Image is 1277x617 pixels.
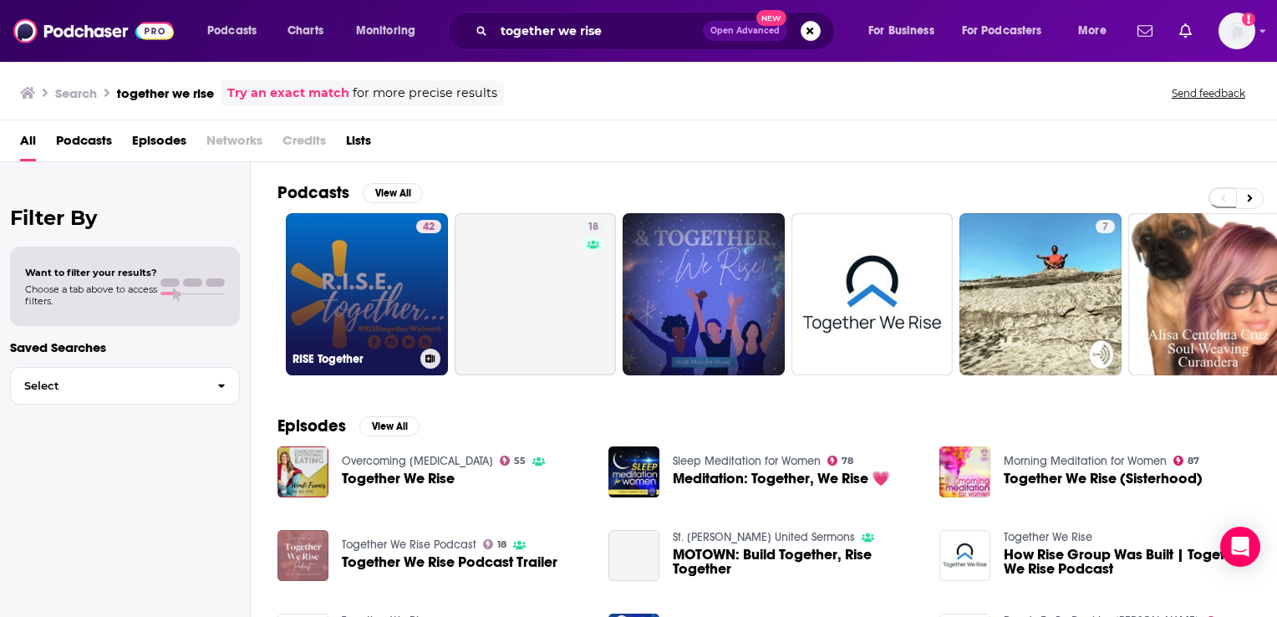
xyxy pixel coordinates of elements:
[1167,86,1250,100] button: Send feedback
[756,10,786,26] span: New
[1004,472,1203,486] a: Together We Rise (Sisterhood)
[1173,17,1198,45] a: Show notifications dropdown
[416,220,441,233] a: 42
[673,530,855,544] a: St. Peter United Sermons
[673,454,821,468] a: Sleep Meditation for Women
[282,127,326,161] span: Credits
[363,183,423,203] button: View All
[868,19,934,43] span: For Business
[1102,219,1108,236] span: 7
[959,213,1122,375] a: 7
[10,206,240,230] h2: Filter By
[962,19,1042,43] span: For Podcasters
[277,446,328,497] img: Together We Rise
[11,380,204,391] span: Select
[710,27,780,35] span: Open Advanced
[464,12,851,50] div: Search podcasts, credits, & more...
[342,454,493,468] a: Overcoming Emotional Eating
[277,18,333,44] a: Charts
[10,367,240,405] button: Select
[13,15,174,47] img: Podchaser - Follow, Share and Rate Podcasts
[1004,548,1250,576] a: How Rise Group Was Built | Together We Rise Podcast
[497,541,506,548] span: 18
[455,213,617,375] a: 18
[207,19,257,43] span: Podcasts
[196,18,278,44] button: open menu
[293,352,414,366] h3: RISE Together
[287,19,323,43] span: Charts
[25,267,157,278] span: Want to filter your results?
[353,84,497,103] span: for more precise results
[608,446,659,497] img: Meditation: Together, We Rise 💗
[25,283,157,307] span: Choose a tab above to access filters.
[344,18,437,44] button: open menu
[356,19,415,43] span: Monitoring
[842,457,853,465] span: 78
[277,416,346,436] h2: Episodes
[1078,19,1107,43] span: More
[227,84,349,103] a: Try an exact match
[1004,530,1092,544] a: Together We Rise
[581,220,605,233] a: 18
[20,127,36,161] a: All
[1188,457,1199,465] span: 87
[483,539,507,549] a: 18
[423,219,435,236] span: 42
[1131,17,1159,45] a: Show notifications dropdown
[342,472,455,486] a: Together We Rise
[673,472,890,486] a: Meditation: Together, We Rise 💗
[277,530,328,581] img: Together We Rise Podcast Trailer
[342,555,557,569] a: Together We Rise Podcast Trailer
[55,85,97,101] h3: Search
[56,127,112,161] a: Podcasts
[1220,527,1260,567] div: Open Intercom Messenger
[206,127,262,161] span: Networks
[132,127,186,161] a: Episodes
[1066,18,1127,44] button: open menu
[514,457,526,465] span: 55
[939,530,990,581] img: How Rise Group Was Built | Together We Rise Podcast
[500,456,527,466] a: 55
[1173,456,1200,466] a: 87
[951,18,1066,44] button: open menu
[494,18,703,44] input: Search podcasts, credits, & more...
[827,456,854,466] a: 78
[1218,13,1255,49] button: Show profile menu
[1096,220,1115,233] a: 7
[608,530,659,581] a: MOTOWN: Build Together, Rise Together
[1004,454,1167,468] a: Morning Meditation for Women
[1218,13,1255,49] img: User Profile
[359,416,420,436] button: View All
[939,446,990,497] img: Together We Rise (Sisterhood)
[857,18,955,44] button: open menu
[673,548,919,576] a: MOTOWN: Build Together, Rise Together
[277,182,349,203] h2: Podcasts
[286,213,448,375] a: 42RISE Together
[703,21,787,41] button: Open AdvancedNew
[588,219,598,236] span: 18
[1218,13,1255,49] span: Logged in as BenLaurro
[342,538,476,552] a: Together We Rise Podcast
[117,85,214,101] h3: together we rise
[346,127,371,161] a: Lists
[10,339,240,355] p: Saved Searches
[1242,13,1255,26] svg: Add a profile image
[277,416,420,436] a: EpisodesView All
[277,182,423,203] a: PodcastsView All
